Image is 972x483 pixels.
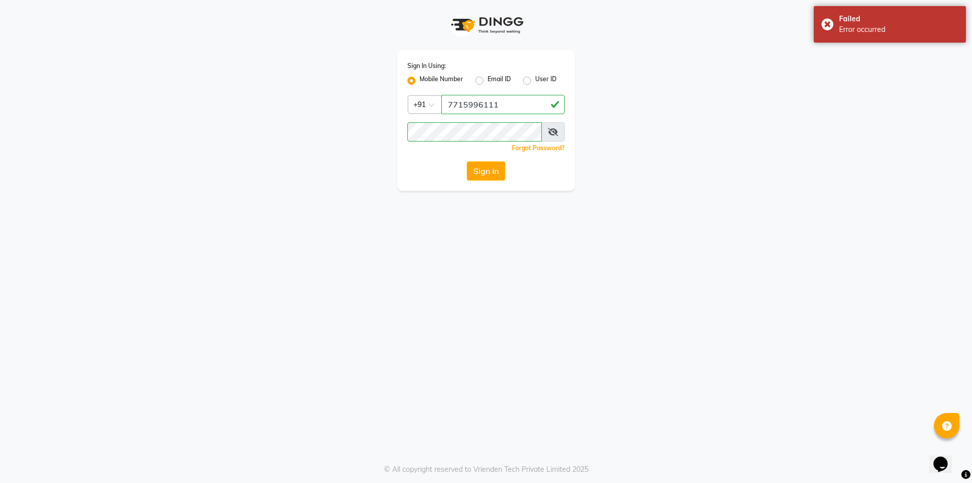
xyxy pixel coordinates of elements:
input: Username [407,122,542,142]
div: Failed [839,14,958,24]
img: logo1.svg [445,10,527,40]
label: Sign In Using: [407,61,446,71]
label: Mobile Number [420,75,463,87]
iframe: chat widget [929,442,962,473]
label: Email ID [488,75,511,87]
label: User ID [535,75,557,87]
button: Sign In [467,161,505,181]
a: Forgot Password? [512,144,565,152]
input: Username [441,95,565,114]
div: Error occurred [839,24,958,35]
